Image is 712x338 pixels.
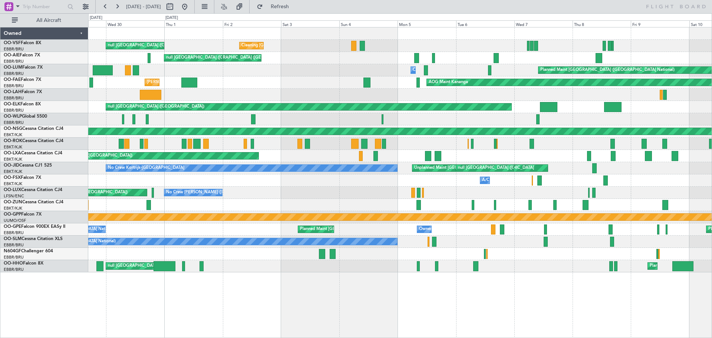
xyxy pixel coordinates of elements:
div: No Crew [PERSON_NAME] ([PERSON_NAME]) [166,187,255,198]
div: Owner [GEOGRAPHIC_DATA] ([GEOGRAPHIC_DATA] National) [419,224,539,235]
span: OO-NSG [4,127,22,131]
div: Tue 6 [456,20,514,27]
a: OO-FSXFalcon 7X [4,175,41,180]
span: OO-LAH [4,90,22,94]
div: Fri 9 [631,20,689,27]
div: null [GEOGRAPHIC_DATA] ([GEOGRAPHIC_DATA]) [166,52,263,63]
a: EBBR/BRU [4,71,24,76]
a: EBBR/BRU [4,83,24,89]
div: Planned Maint [GEOGRAPHIC_DATA] ([GEOGRAPHIC_DATA] National) [540,65,675,76]
a: UUMO/OSF [4,218,26,223]
a: OO-LAHFalcon 7X [4,90,42,94]
div: Wed 30 [106,20,164,27]
span: OO-FSX [4,175,21,180]
div: [DATE] [90,15,102,21]
div: [DATE] [165,15,178,21]
a: EBKT/KJK [4,206,22,211]
div: Sun 4 [339,20,398,27]
a: OO-LUMFalcon 7X [4,65,43,70]
span: OO-JID [4,163,19,168]
input: Trip Number [23,1,65,12]
div: No Crew Kortrijk-[GEOGRAPHIC_DATA] [108,163,184,174]
div: Owner Melsbroek Air Base [413,65,463,76]
a: OO-HHOFalcon 8X [4,261,43,266]
span: OO-LUM [4,65,22,70]
div: Thu 8 [573,20,631,27]
span: OO-LUX [4,188,21,192]
a: OO-VSFFalcon 8X [4,41,41,45]
a: OO-GPPFalcon 7X [4,212,42,217]
a: OO-NSGCessna Citation CJ4 [4,127,63,131]
span: OO-GPP [4,212,21,217]
a: OO-LXACessna Citation CJ4 [4,151,62,155]
div: Thu 1 [164,20,222,27]
div: Mon 5 [398,20,456,27]
a: EBBR/BRU [4,108,24,113]
a: OO-FAEFalcon 7X [4,78,41,82]
span: OO-SLM [4,237,22,241]
div: Fri 2 [223,20,281,27]
span: [DATE] - [DATE] [126,3,161,10]
span: OO-ZUN [4,200,22,204]
a: OO-ELKFalcon 8X [4,102,41,106]
span: OO-AIE [4,53,20,58]
div: null [GEOGRAPHIC_DATA] ([GEOGRAPHIC_DATA]) [108,101,204,112]
div: null [GEOGRAPHIC_DATA] ([GEOGRAPHIC_DATA]) [108,260,204,272]
span: OO-HHO [4,261,23,266]
a: OO-ROKCessna Citation CJ4 [4,139,63,143]
a: EBBR/BRU [4,255,24,260]
div: Unplanned Maint [GEOGRAPHIC_DATA]-[GEOGRAPHIC_DATA] [414,163,534,174]
a: OO-WLPGlobal 5500 [4,114,47,119]
a: OO-JIDCessna CJ1 525 [4,163,52,168]
span: OO-ELK [4,102,20,106]
span: OO-LXA [4,151,21,155]
div: null [GEOGRAPHIC_DATA] ([GEOGRAPHIC_DATA]) [458,163,554,174]
div: Planned Maint [GEOGRAPHIC_DATA] ([GEOGRAPHIC_DATA]) [181,52,298,63]
a: N604GFChallenger 604 [4,249,53,253]
a: EBBR/BRU [4,242,24,248]
span: Refresh [264,4,296,9]
div: Wed 7 [514,20,573,27]
a: EBKT/KJK [4,144,22,150]
a: EBKT/KJK [4,157,22,162]
span: All Aircraft [19,18,78,23]
a: OO-AIEFalcon 7X [4,53,40,58]
a: EBBR/BRU [4,46,24,52]
a: EBKT/KJK [4,169,22,174]
span: OO-WLP [4,114,22,119]
a: OO-SLMCessna Citation XLS [4,237,63,241]
a: OO-LUXCessna Citation CJ4 [4,188,62,192]
a: EBBR/BRU [4,59,24,64]
a: EBBR/BRU [4,267,24,272]
button: All Aircraft [8,14,80,26]
span: N604GF [4,249,21,253]
div: null [GEOGRAPHIC_DATA] ([GEOGRAPHIC_DATA]) [108,40,204,51]
a: EBBR/BRU [4,120,24,125]
a: OO-GPEFalcon 900EX EASy II [4,224,65,229]
span: OO-FAE [4,78,21,82]
a: EBBR/BRU [4,95,24,101]
div: Planned Maint Geneva (Cointrin) [650,260,711,272]
button: Refresh [253,1,298,13]
div: Planned Maint [GEOGRAPHIC_DATA] ([GEOGRAPHIC_DATA] National) [300,224,434,235]
a: LFSN/ENC [4,193,24,199]
a: OO-ZUNCessna Citation CJ4 [4,200,63,204]
span: OO-VSF [4,41,21,45]
a: EBBR/BRU [4,230,24,236]
div: AOG Maint Kananga [429,77,468,88]
div: Sat 3 [281,20,339,27]
span: OO-ROK [4,139,22,143]
a: EBKT/KJK [4,181,22,187]
div: A/C Unavailable [GEOGRAPHIC_DATA]-[GEOGRAPHIC_DATA] [482,175,600,186]
span: OO-GPE [4,224,21,229]
div: Cleaning [GEOGRAPHIC_DATA] ([GEOGRAPHIC_DATA] National) [241,40,365,51]
div: [PERSON_NAME] [GEOGRAPHIC_DATA] ([GEOGRAPHIC_DATA] National) [147,77,288,88]
a: EBKT/KJK [4,132,22,138]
